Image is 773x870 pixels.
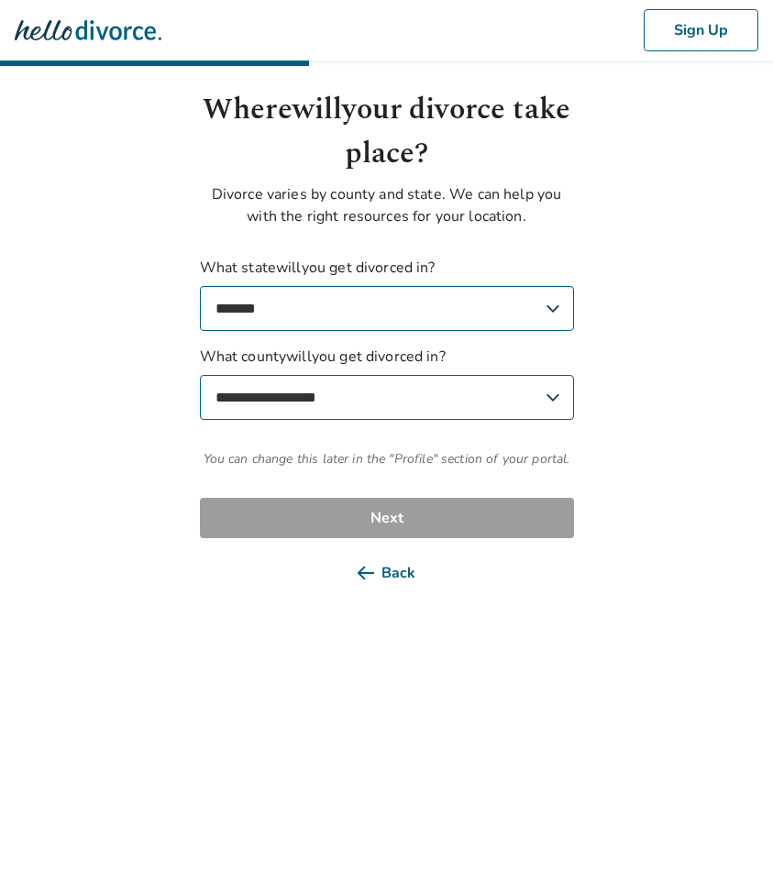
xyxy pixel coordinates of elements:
[200,286,574,331] select: What statewillyou get divorced in?
[200,183,574,227] p: Divorce varies by county and state. We can help you with the right resources for your location.
[200,257,574,331] label: What state will you get divorced in?
[200,498,574,538] button: Next
[644,9,758,51] button: Sign Up
[200,553,574,593] button: Back
[200,449,574,468] span: You can change this later in the "Profile" section of your portal.
[200,88,574,176] h1: Where will your divorce take place?
[200,346,574,420] label: What county will you get divorced in?
[15,12,161,49] img: Hello Divorce Logo
[681,782,773,870] iframe: Chat Widget
[200,375,574,420] select: What countywillyou get divorced in?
